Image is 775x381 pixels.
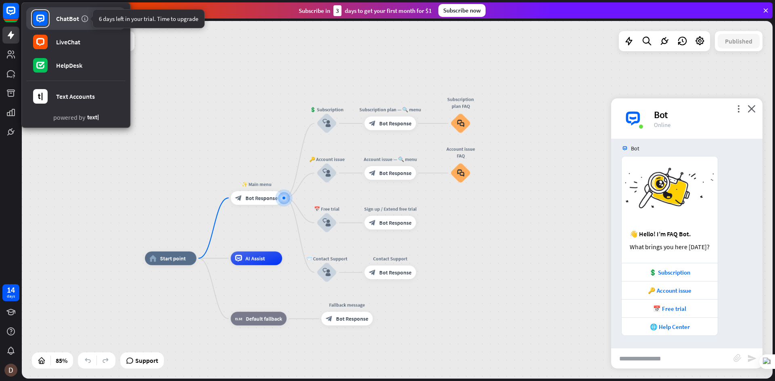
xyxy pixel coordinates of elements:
i: block_faq [457,169,464,177]
span: Support [135,354,158,367]
div: 3 [333,5,341,16]
div: Fallback message [316,302,378,308]
button: Published [718,34,760,48]
i: block_bot_response [369,170,376,177]
i: block_faq [457,120,464,127]
i: block_user_input [323,169,331,177]
i: block_fallback [235,315,243,322]
i: close [748,105,756,112]
div: Account issue — 🔍 menu [359,156,421,163]
span: Bot Response [379,120,412,127]
div: 👋 Hello! I’m FAQ Bot. [630,230,710,238]
i: block_bot_response [326,315,333,322]
div: Contact Support [359,255,421,262]
span: Start point [160,255,186,262]
div: What brings you here [DATE]? [630,243,710,251]
i: block_user_input [323,269,331,277]
i: block_attachment [733,354,741,362]
div: Subscribe in days to get your first month for $1 [299,5,432,16]
i: block_bot_response [369,269,376,276]
div: Account issue FAQ [445,146,476,159]
div: 85% [53,354,70,367]
span: Default fallback [246,315,282,322]
span: Bot Response [379,170,412,177]
i: block_user_input [323,119,331,127]
i: block_bot_response [369,219,376,226]
div: Sign up / Extend free trial [359,206,421,212]
i: more_vert [735,105,742,112]
div: 🔑 Account issue [626,287,714,294]
div: 🔑 Account issue [306,156,348,163]
span: Bot Response [336,315,368,322]
i: home_2 [149,255,157,262]
span: Bot Response [379,219,412,226]
div: 💲 Subscription [306,106,348,113]
div: 📅 Free trial [626,305,714,312]
div: 📅 Free trial [306,206,348,212]
div: days [7,294,15,299]
div: Bot [654,108,753,121]
div: 🌐 Help Center [626,323,714,331]
div: Online [654,121,753,129]
div: Subscription plan FAQ [445,96,476,110]
i: block_bot_response [369,120,376,127]
span: Bot Response [245,194,278,201]
i: block_bot_response [235,194,242,201]
i: send [747,354,757,363]
span: Bot Response [379,269,412,276]
i: block_user_input [323,219,331,227]
a: 14 days [2,284,19,301]
div: Subscribe now [438,4,486,17]
div: Subscription plan — 🔍 menu [359,106,421,113]
div: 📨 Contact Support [306,255,348,262]
div: 14 [7,286,15,294]
div: ✨ Main menu [226,181,287,187]
span: AI Assist [245,255,265,262]
button: Open LiveChat chat widget [6,3,31,27]
div: 💲 Subscription [626,269,714,276]
span: Bot [631,145,639,152]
